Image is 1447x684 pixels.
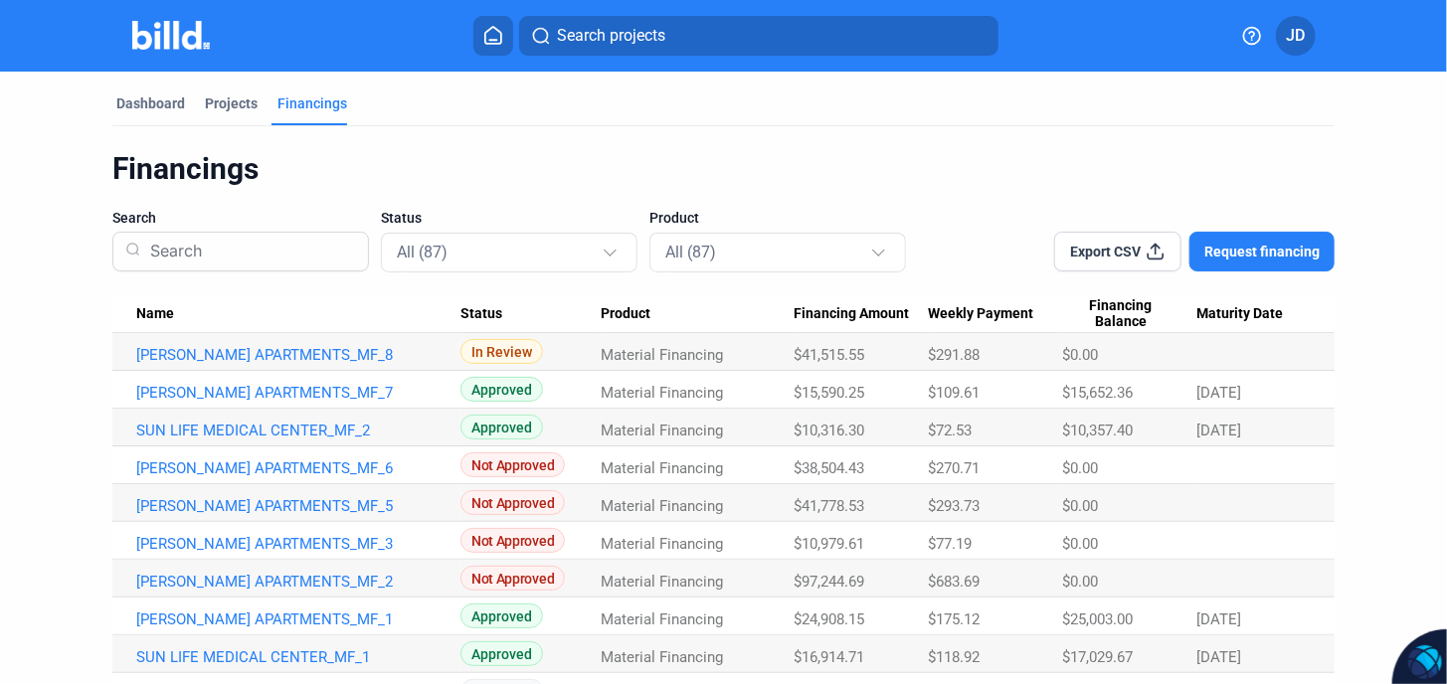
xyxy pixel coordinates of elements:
span: Product [601,305,650,323]
span: $41,778.53 [794,497,864,515]
span: $72.53 [929,422,973,439]
span: JD [1286,24,1305,48]
span: Name [136,305,174,323]
button: Search projects [519,16,998,56]
span: $175.12 [929,610,981,628]
a: [PERSON_NAME] APARTMENTS_MF_3 [136,535,460,553]
span: Product [649,208,699,228]
div: Status [460,305,601,323]
span: $0.00 [1062,573,1098,591]
span: Financing Amount [794,305,909,323]
span: Approved [460,603,543,628]
span: $270.71 [929,459,981,477]
span: Material Financing [601,535,723,553]
input: Search [142,226,356,277]
a: [PERSON_NAME] APARTMENTS_MF_2 [136,573,460,591]
span: $41,515.55 [794,346,864,364]
span: Request financing [1204,242,1320,261]
div: Product [601,305,794,323]
mat-select-trigger: All (87) [397,243,448,261]
span: $683.69 [929,573,981,591]
span: $0.00 [1062,535,1098,553]
span: $15,590.25 [794,384,864,402]
a: SUN LIFE MEDICAL CENTER_MF_2 [136,422,460,439]
span: $291.88 [929,346,981,364]
span: [DATE] [1197,610,1242,628]
span: $118.92 [929,648,981,666]
span: Status [381,208,422,228]
span: Maturity Date [1197,305,1284,323]
span: $293.73 [929,497,981,515]
span: Weekly Payment [929,305,1034,323]
a: [PERSON_NAME] APARTMENTS_MF_7 [136,384,460,402]
span: Material Financing [601,422,723,439]
span: Material Financing [601,648,723,666]
span: $0.00 [1062,497,1098,515]
span: Search projects [557,24,665,48]
span: Material Financing [601,384,723,402]
span: Search [112,208,156,228]
span: Approved [460,415,543,439]
span: $16,914.71 [794,648,864,666]
span: $24,908.15 [794,610,864,628]
span: Financing Balance [1062,297,1179,331]
span: Material Financing [601,459,723,477]
div: Weekly Payment [929,305,1063,323]
span: Approved [460,641,543,666]
span: $0.00 [1062,346,1098,364]
a: [PERSON_NAME] APARTMENTS_MF_5 [136,497,460,515]
span: $38,504.43 [794,459,864,477]
a: [PERSON_NAME] APARTMENTS_MF_1 [136,610,460,628]
div: Financings [112,150,1336,188]
span: Not Approved [460,566,565,591]
img: Billd Company Logo [132,21,211,50]
mat-select-trigger: All (87) [665,243,716,261]
a: SUN LIFE MEDICAL CENTER_MF_1 [136,648,460,666]
span: $97,244.69 [794,573,864,591]
span: Material Financing [601,497,723,515]
span: Not Approved [460,528,565,553]
span: Status [460,305,502,323]
span: Material Financing [601,573,723,591]
span: $10,357.40 [1062,422,1133,439]
span: $10,316.30 [794,422,864,439]
div: Financing Amount [794,305,929,323]
span: Material Financing [601,346,723,364]
span: [DATE] [1197,422,1242,439]
span: $15,652.36 [1062,384,1133,402]
div: Financing Balance [1062,297,1197,331]
button: Request financing [1189,232,1335,271]
span: $10,979.61 [794,535,864,553]
span: Export CSV [1071,242,1142,261]
div: Projects [205,93,258,113]
span: In Review [460,339,543,364]
div: Financings [277,93,347,113]
a: [PERSON_NAME] APARTMENTS_MF_8 [136,346,460,364]
div: Maturity Date [1197,305,1311,323]
span: $77.19 [929,535,973,553]
span: Material Financing [601,610,723,628]
span: $25,003.00 [1062,610,1133,628]
span: $109.61 [929,384,981,402]
button: JD [1276,16,1316,56]
span: Not Approved [460,490,565,515]
button: Export CSV [1054,232,1181,271]
div: Name [136,305,460,323]
div: Dashboard [116,93,185,113]
span: $0.00 [1062,459,1098,477]
span: [DATE] [1197,648,1242,666]
span: Approved [460,377,543,402]
span: $17,029.67 [1062,648,1133,666]
a: [PERSON_NAME] APARTMENTS_MF_6 [136,459,460,477]
span: [DATE] [1197,384,1242,402]
span: Not Approved [460,452,565,477]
